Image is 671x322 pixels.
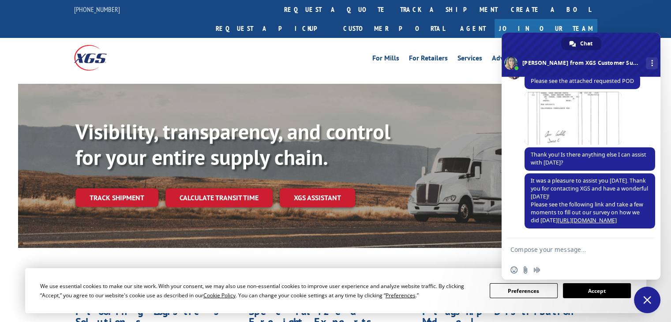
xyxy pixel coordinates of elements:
button: Preferences [490,283,558,298]
span: Send a file [522,266,529,273]
b: Visibility, transparency, and control for your entire supply chain. [75,118,390,171]
a: For Mills [372,55,399,64]
div: Cookie Consent Prompt [25,268,646,313]
a: Services [457,55,482,64]
span: Please see the attached requested POD [531,77,634,85]
a: Calculate transit time [165,188,273,207]
span: Insert an emoji [510,266,517,273]
a: XGS ASSISTANT [280,188,355,207]
a: Chat [561,37,601,50]
a: Close chat [634,287,660,313]
a: Request a pickup [209,19,337,38]
span: Preferences [386,292,416,299]
textarea: Compose your message... [510,238,634,260]
a: [URL][DOMAIN_NAME] [558,217,617,224]
a: [PHONE_NUMBER] [74,5,120,14]
span: It was a pleasure to assist you [DATE]. Thank you for contacting XGS and have a wonderful [DATE]!... [531,177,648,224]
span: Audio message [533,266,540,273]
a: Advantages [492,55,528,64]
a: For Retailers [409,55,448,64]
span: Thank you! Is there anything else I can assist with [DATE]? [531,151,646,166]
div: We use essential cookies to make our site work. With your consent, we may also use non-essential ... [40,281,479,300]
a: Join Our Team [495,19,597,38]
span: Chat [580,37,592,50]
button: Accept [563,283,631,298]
a: Agent [451,19,495,38]
span: Cookie Policy [203,292,236,299]
a: Customer Portal [337,19,451,38]
a: Track shipment [75,188,158,207]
